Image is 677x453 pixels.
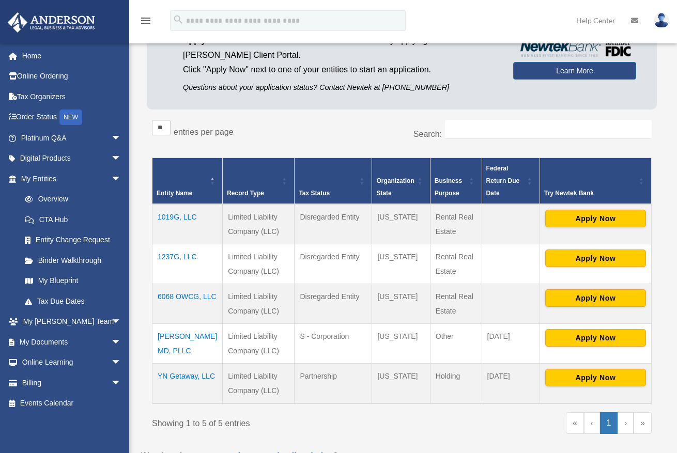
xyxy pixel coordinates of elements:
a: Online Ordering [7,66,137,87]
th: Tax Status: Activate to sort [295,158,372,205]
td: [US_STATE] [372,244,430,284]
th: Organization State: Activate to sort [372,158,430,205]
button: Apply Now [545,210,646,227]
td: [US_STATE] [372,204,430,244]
a: My Entitiesarrow_drop_down [7,168,132,189]
a: Entity Change Request [14,230,132,251]
p: by applying from the [PERSON_NAME] Client Portal. [183,34,498,63]
span: Tax Status [299,190,330,197]
span: Business Purpose [435,177,462,197]
a: Tax Organizers [7,86,137,107]
td: 1019G, LLC [152,204,223,244]
label: Search: [413,130,442,138]
img: User Pic [654,13,669,28]
td: [DATE] [482,324,540,364]
th: Entity Name: Activate to invert sorting [152,158,223,205]
a: Home [7,45,137,66]
td: [PERSON_NAME] MD, PLLC [152,324,223,364]
span: arrow_drop_down [111,352,132,373]
td: S - Corporation [295,324,372,364]
a: First [566,412,584,434]
td: Limited Liability Company (LLC) [223,244,295,284]
th: Record Type: Activate to sort [223,158,295,205]
th: Federal Return Due Date: Activate to sort [482,158,540,205]
td: Rental Real Estate [430,284,482,324]
a: Tax Due Dates [14,291,132,311]
td: Disregarded Entity [295,204,372,244]
p: Click "Apply Now" next to one of your entities to start an application. [183,63,498,77]
span: arrow_drop_down [111,128,132,149]
div: NEW [59,110,82,125]
span: arrow_drop_down [111,332,132,353]
span: Entity Name [157,190,192,197]
span: arrow_drop_down [111,168,132,190]
button: Apply Now [545,249,646,267]
div: Try Newtek Bank [544,187,636,199]
label: entries per page [174,128,234,136]
a: Online Learningarrow_drop_down [7,352,137,373]
td: [US_STATE] [372,364,430,404]
a: menu [140,18,152,27]
a: CTA Hub [14,209,132,230]
td: 1237G, LLC [152,244,223,284]
a: Digital Productsarrow_drop_down [7,148,137,169]
td: 6068 OWCG, LLC [152,284,223,324]
button: Apply Now [545,289,646,307]
a: My [PERSON_NAME] Teamarrow_drop_down [7,311,137,332]
div: Showing 1 to 5 of 5 entries [152,412,394,431]
img: Anderson Advisors Platinum Portal [5,12,98,33]
a: Billingarrow_drop_down [7,372,137,393]
i: menu [140,14,152,27]
span: Record Type [227,190,264,197]
td: Limited Liability Company (LLC) [223,324,295,364]
td: Rental Real Estate [430,204,482,244]
p: Questions about your application status? Contact Newtek at [PHONE_NUMBER] [183,81,498,94]
td: Other [430,324,482,364]
td: Rental Real Estate [430,244,482,284]
td: Holding [430,364,482,404]
a: Overview [14,189,127,210]
button: Apply Now [545,329,646,347]
td: Disregarded Entity [295,244,372,284]
td: Limited Liability Company (LLC) [223,284,295,324]
span: Organization State [376,177,414,197]
td: [US_STATE] [372,284,430,324]
a: Events Calendar [7,393,137,414]
a: Binder Walkthrough [14,250,132,271]
img: NewtekBankLogoSM.png [518,40,631,57]
span: arrow_drop_down [111,311,132,333]
button: Apply Now [545,369,646,386]
td: Limited Liability Company (LLC) [223,364,295,404]
td: YN Getaway, LLC [152,364,223,404]
td: Partnership [295,364,372,404]
span: Apply for business bank accounts faster and easier [183,36,386,45]
th: Try Newtek Bank : Activate to sort [540,158,651,205]
a: Order StatusNEW [7,107,137,128]
td: [DATE] [482,364,540,404]
td: [US_STATE] [372,324,430,364]
a: My Documentsarrow_drop_down [7,332,137,352]
span: arrow_drop_down [111,148,132,169]
a: Learn More [513,62,636,80]
td: Disregarded Entity [295,284,372,324]
a: My Blueprint [14,271,132,291]
span: arrow_drop_down [111,372,132,394]
span: Federal Return Due Date [486,165,520,197]
a: Platinum Q&Aarrow_drop_down [7,128,137,148]
i: search [173,14,184,25]
td: Limited Liability Company (LLC) [223,204,295,244]
th: Business Purpose: Activate to sort [430,158,482,205]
